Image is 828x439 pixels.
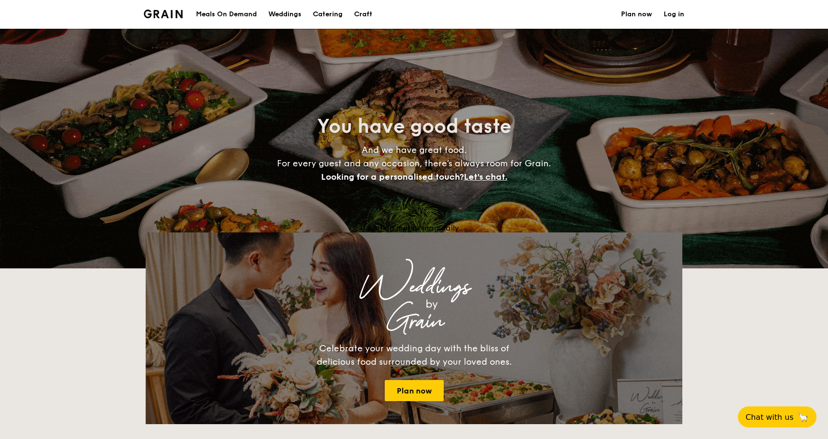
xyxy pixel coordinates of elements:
button: Chat with us🦙 [738,406,816,427]
div: Celebrate your wedding day with the bliss of delicious food surrounded by your loved ones. [306,342,522,369]
a: Plan now [385,380,444,401]
div: Loading menus magically... [146,223,682,232]
a: Logotype [144,10,183,18]
div: Weddings [230,278,598,296]
span: 🦙 [797,412,809,423]
div: by [265,296,598,313]
span: Let's chat. [464,172,507,182]
span: Chat with us [746,413,793,422]
img: Grain [144,10,183,18]
div: Grain [230,313,598,330]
